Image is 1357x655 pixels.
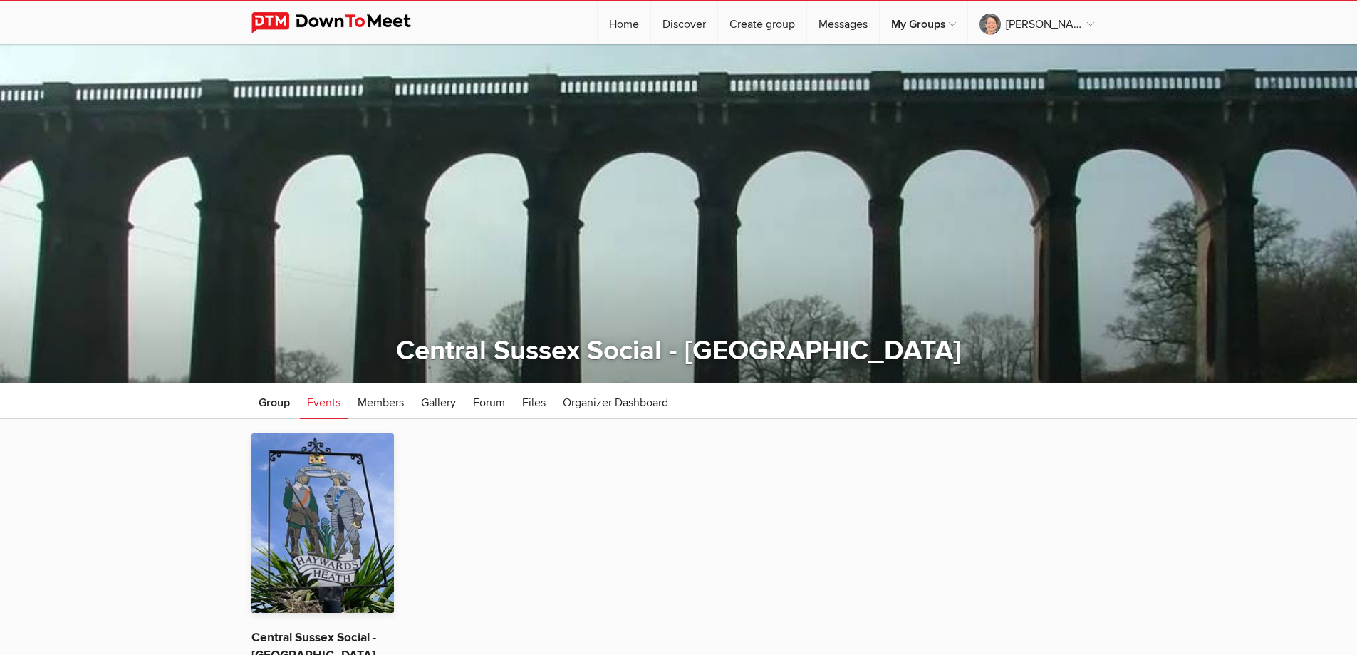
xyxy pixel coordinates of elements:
[466,383,512,419] a: Forum
[259,396,290,410] span: Group
[651,1,717,44] a: Discover
[515,383,553,419] a: Files
[350,383,411,419] a: Members
[251,383,297,419] a: Group
[414,383,463,419] a: Gallery
[880,1,967,44] a: My Groups
[251,12,433,33] img: DownToMeet
[300,383,348,419] a: Events
[358,396,404,410] span: Members
[307,396,340,410] span: Events
[421,396,456,410] span: Gallery
[473,396,505,410] span: Forum
[718,1,806,44] a: Create group
[598,1,650,44] a: Home
[556,383,675,419] a: Organizer Dashboard
[968,1,1106,44] a: [PERSON_NAME]
[396,334,961,367] a: Central Sussex Social - [GEOGRAPHIC_DATA]
[251,433,394,612] img: Central Sussex Social - Haywards Heath
[522,396,546,410] span: Files
[807,1,879,44] a: Messages
[563,396,668,410] span: Organizer Dashboard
